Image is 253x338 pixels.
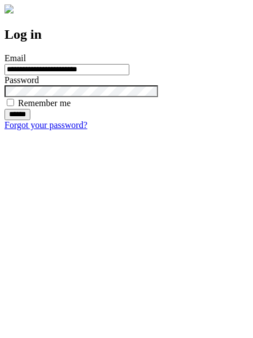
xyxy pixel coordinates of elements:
[4,4,13,13] img: logo-4e3dc11c47720685a147b03b5a06dd966a58ff35d612b21f08c02c0306f2b779.png
[4,27,249,42] h2: Log in
[4,75,39,85] label: Password
[18,98,71,108] label: Remember me
[4,53,26,63] label: Email
[4,120,87,130] a: Forgot your password?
